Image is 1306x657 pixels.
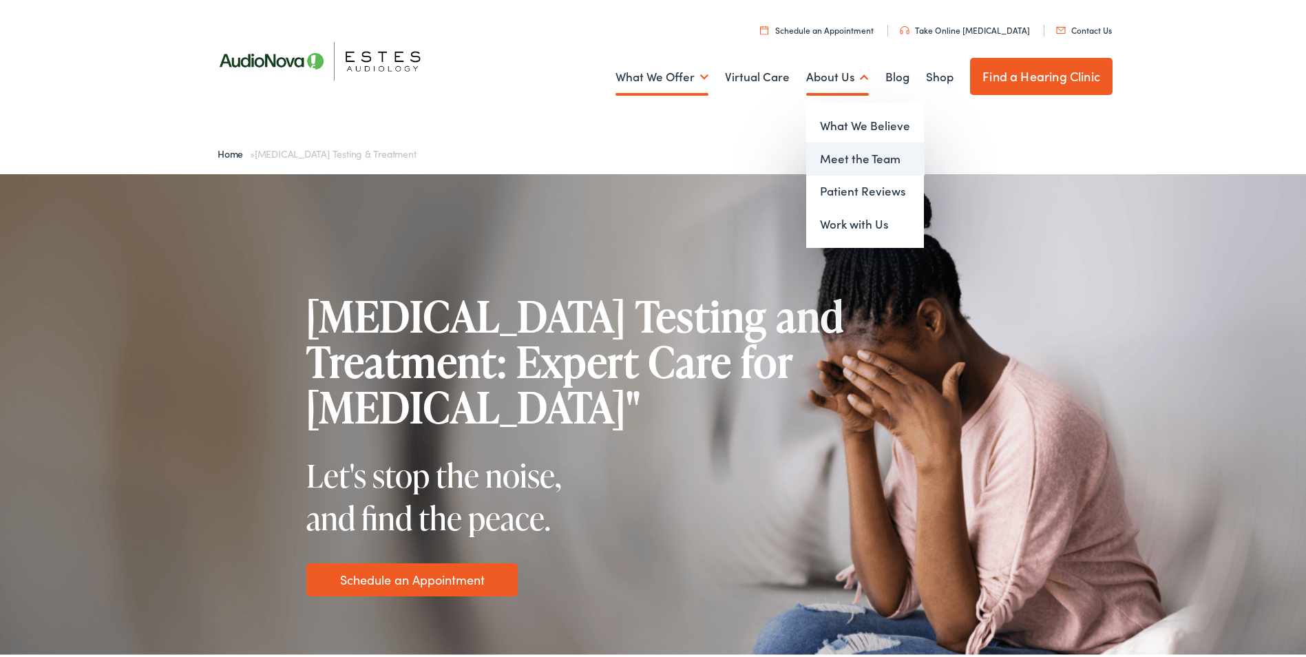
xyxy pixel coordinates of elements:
a: Take Online [MEDICAL_DATA] [900,21,1030,33]
div: Let's stop the noise, and find the peace. [306,451,602,536]
a: Schedule an Appointment [340,567,485,586]
a: What We Offer [615,49,708,100]
a: Home [218,144,250,158]
a: Find a Hearing Clinic [970,55,1113,92]
a: Shop [926,49,954,100]
a: Patient Reviews [806,172,924,205]
img: utility icon [760,23,768,32]
img: utility icon [1056,24,1066,31]
a: Schedule an Appointment [760,21,874,33]
a: Meet the Team [806,140,924,173]
h1: [MEDICAL_DATA] Testing and Treatment: Expert Care for [MEDICAL_DATA]" [306,291,926,427]
a: Contact Us [1056,21,1112,33]
span: [MEDICAL_DATA] Testing & Treatment [255,144,417,158]
span: » [218,144,416,158]
a: Work with Us [806,205,924,238]
a: What We Believe [806,107,924,140]
a: Blog [885,49,909,100]
a: About Us [806,49,869,100]
img: utility icon [900,23,909,32]
a: Virtual Care [725,49,790,100]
